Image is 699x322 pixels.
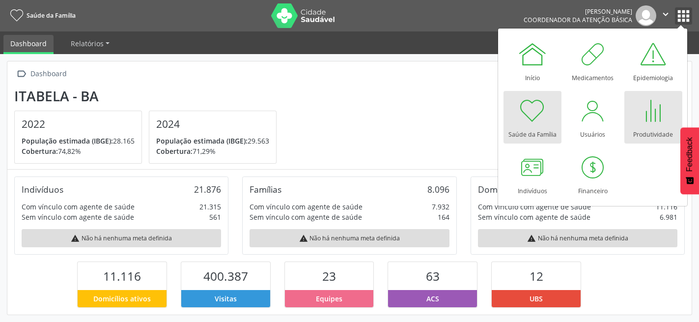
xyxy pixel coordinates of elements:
[64,35,116,52] a: Relatórios
[93,293,151,304] span: Domicílios ativos
[250,202,363,212] div: Com vínculo com agente de saúde
[299,234,308,243] i: warning
[478,184,519,195] div: Domicílios
[530,293,543,304] span: UBS
[322,268,336,284] span: 23
[685,137,694,172] span: Feedback
[22,229,221,247] div: Não há nenhuma meta definida
[656,202,677,212] div: 11.116
[250,212,362,222] div: Sem vínculo com agente de saúde
[530,268,543,284] span: 12
[675,7,692,25] button: apps
[22,146,58,156] span: Cobertura:
[28,67,68,81] div: Dashboard
[22,184,63,195] div: Indivíduos
[156,136,248,146] span: População estimada (IBGE):
[22,136,135,146] p: 28.165
[14,67,68,81] a:  Dashboard
[7,7,76,24] a: Saúde da Família
[660,9,671,20] i: 
[71,234,80,243] i: warning
[22,212,134,222] div: Sem vínculo com agente de saúde
[203,268,248,284] span: 400.387
[527,234,536,243] i: warning
[478,202,591,212] div: Com vínculo com agente de saúde
[3,35,54,54] a: Dashboard
[503,34,561,87] a: Início
[156,136,269,146] p: 29.563
[14,88,283,104] div: Itabela - BA
[22,146,135,156] p: 74,82%
[503,147,561,200] a: Indivíduos
[564,34,622,87] a: Medicamentos
[71,39,104,48] span: Relatórios
[438,212,449,222] div: 164
[316,293,342,304] span: Equipes
[14,67,28,81] i: 
[478,229,677,247] div: Não há nenhuma meta definida
[22,202,135,212] div: Com vínculo com agente de saúde
[564,147,622,200] a: Financeiro
[209,212,221,222] div: 561
[156,118,269,130] h4: 2024
[624,91,682,144] a: Produtividade
[22,118,135,130] h4: 2022
[199,202,221,212] div: 21.315
[524,16,632,24] span: Coordenador da Atenção Básica
[524,7,632,16] div: [PERSON_NAME]
[427,184,449,195] div: 8.096
[250,229,449,247] div: Não há nenhuma meta definida
[680,127,699,194] button: Feedback - Mostrar pesquisa
[503,91,561,144] a: Saúde da Família
[656,5,675,26] button: 
[250,184,281,195] div: Famílias
[194,184,221,195] div: 21.876
[215,293,237,304] span: Visitas
[426,268,440,284] span: 63
[478,212,590,222] div: Sem vínculo com agente de saúde
[636,5,656,26] img: img
[564,91,622,144] a: Usuários
[624,34,682,87] a: Epidemiologia
[426,293,439,304] span: ACS
[103,268,141,284] span: 11.116
[22,136,113,146] span: População estimada (IBGE):
[432,202,449,212] div: 7.932
[156,146,193,156] span: Cobertura:
[27,11,76,20] span: Saúde da Família
[660,212,677,222] div: 6.981
[156,146,269,156] p: 71,29%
